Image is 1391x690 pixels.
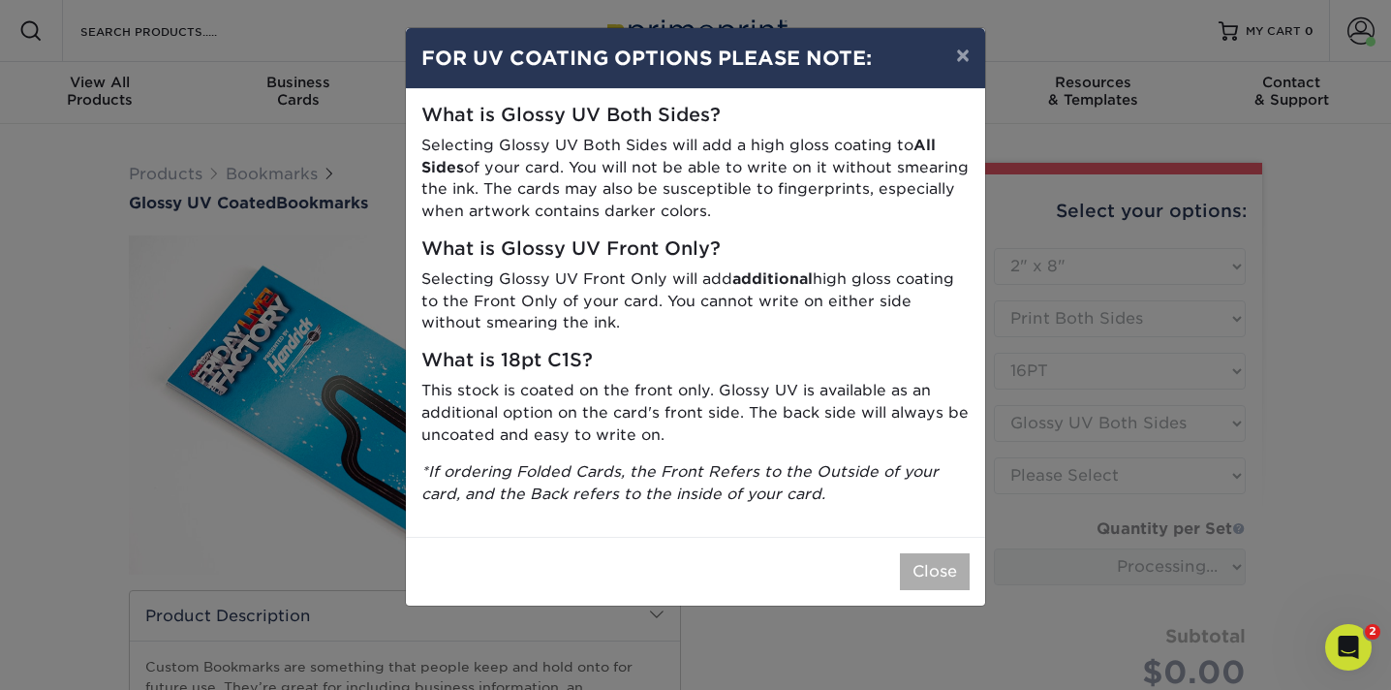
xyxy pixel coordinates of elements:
strong: All Sides [421,136,936,176]
span: 2 [1365,624,1380,640]
button: × [941,28,985,82]
button: Close [900,553,970,590]
h5: What is Glossy UV Front Only? [421,238,970,261]
h4: FOR UV COATING OPTIONS PLEASE NOTE: [421,44,970,73]
h5: What is 18pt C1S? [421,350,970,372]
p: This stock is coated on the front only. Glossy UV is available as an additional option on the car... [421,380,970,446]
p: Selecting Glossy UV Front Only will add high gloss coating to the Front Only of your card. You ca... [421,268,970,334]
strong: additional [732,269,813,288]
i: *If ordering Folded Cards, the Front Refers to the Outside of your card, and the Back refers to t... [421,462,939,503]
p: Selecting Glossy UV Both Sides will add a high gloss coating to of your card. You will not be abl... [421,135,970,223]
h5: What is Glossy UV Both Sides? [421,105,970,127]
iframe: Intercom live chat [1325,624,1372,671]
